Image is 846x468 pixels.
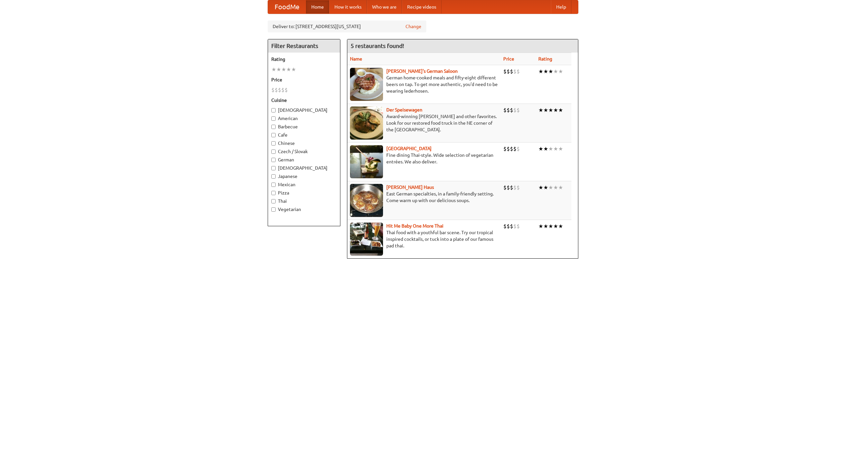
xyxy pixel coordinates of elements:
label: Chinese [271,140,337,147]
p: East German specialties, in a family-friendly setting. Come warm up with our delicious soups. [350,191,498,204]
li: $ [510,106,513,114]
li: $ [517,184,520,191]
li: ★ [538,68,543,75]
li: ★ [538,223,543,230]
label: Barbecue [271,123,337,130]
a: Recipe videos [402,0,442,14]
li: $ [507,223,510,230]
li: $ [513,145,517,152]
li: $ [513,106,517,114]
li: $ [503,68,507,75]
li: ★ [548,106,553,114]
li: ★ [548,68,553,75]
li: $ [507,145,510,152]
input: Cafe [271,133,276,137]
li: $ [507,106,510,114]
input: Mexican [271,183,276,187]
li: $ [503,223,507,230]
a: Der Speisewagen [386,107,422,112]
li: ★ [291,66,296,73]
label: Cafe [271,132,337,138]
p: German home-cooked meals and fifty-eight different beers on tap. To get more authentic, you'd nee... [350,74,498,94]
label: German [271,156,337,163]
input: Barbecue [271,125,276,129]
li: $ [503,106,507,114]
li: $ [275,86,278,94]
li: ★ [543,106,548,114]
li: ★ [558,68,563,75]
li: ★ [553,184,558,191]
input: Chinese [271,141,276,146]
li: $ [278,86,281,94]
li: $ [513,223,517,230]
p: Award-winning [PERSON_NAME] and other favorites. Look for our restored food truck in the NE corne... [350,113,498,133]
a: [PERSON_NAME] Haus [386,185,434,190]
a: Change [405,23,421,30]
input: German [271,158,276,162]
p: Fine dining Thai-style. Wide selection of vegetarian entrées. We also deliver. [350,152,498,165]
li: ★ [553,106,558,114]
li: ★ [548,145,553,152]
label: Pizza [271,190,337,196]
h4: Filter Restaurants [268,39,340,53]
li: $ [285,86,288,94]
a: Who we are [367,0,402,14]
img: satay.jpg [350,145,383,178]
li: ★ [558,106,563,114]
li: $ [510,223,513,230]
label: Mexican [271,181,337,188]
li: $ [503,184,507,191]
b: [PERSON_NAME]'s German Saloon [386,68,458,74]
li: $ [510,145,513,152]
li: ★ [553,223,558,230]
li: ★ [543,145,548,152]
h5: Cuisine [271,97,337,104]
h5: Price [271,76,337,83]
a: Price [503,56,514,62]
img: speisewagen.jpg [350,106,383,140]
li: $ [517,145,520,152]
img: babythai.jpg [350,223,383,256]
label: Japanese [271,173,337,180]
li: $ [507,184,510,191]
div: Deliver to: [STREET_ADDRESS][US_STATE] [268,21,426,32]
li: ★ [538,145,543,152]
input: Pizza [271,191,276,195]
li: ★ [558,145,563,152]
li: ★ [538,184,543,191]
a: Hit Me Baby One More Thai [386,223,443,229]
a: How it works [329,0,367,14]
li: $ [517,106,520,114]
a: FoodMe [268,0,306,14]
li: ★ [553,145,558,152]
b: [GEOGRAPHIC_DATA] [386,146,432,151]
input: American [271,116,276,121]
li: $ [503,145,507,152]
label: Thai [271,198,337,204]
input: [DEMOGRAPHIC_DATA] [271,166,276,170]
label: [DEMOGRAPHIC_DATA] [271,165,337,171]
li: $ [510,184,513,191]
li: ★ [538,106,543,114]
li: ★ [548,184,553,191]
li: $ [271,86,275,94]
li: ★ [271,66,276,73]
h5: Rating [271,56,337,63]
li: ★ [543,223,548,230]
li: $ [507,68,510,75]
li: $ [517,223,520,230]
input: Czech / Slovak [271,149,276,154]
li: ★ [286,66,291,73]
li: ★ [553,68,558,75]
input: [DEMOGRAPHIC_DATA] [271,108,276,112]
label: Vegetarian [271,206,337,213]
input: Thai [271,199,276,203]
ng-pluralize: 5 restaurants found! [351,43,404,49]
a: Name [350,56,362,62]
p: Thai food with a youthful bar scene. Try our tropical inspired cocktails, or tuck into a plate of... [350,229,498,249]
li: $ [513,68,517,75]
a: Rating [538,56,552,62]
li: ★ [276,66,281,73]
